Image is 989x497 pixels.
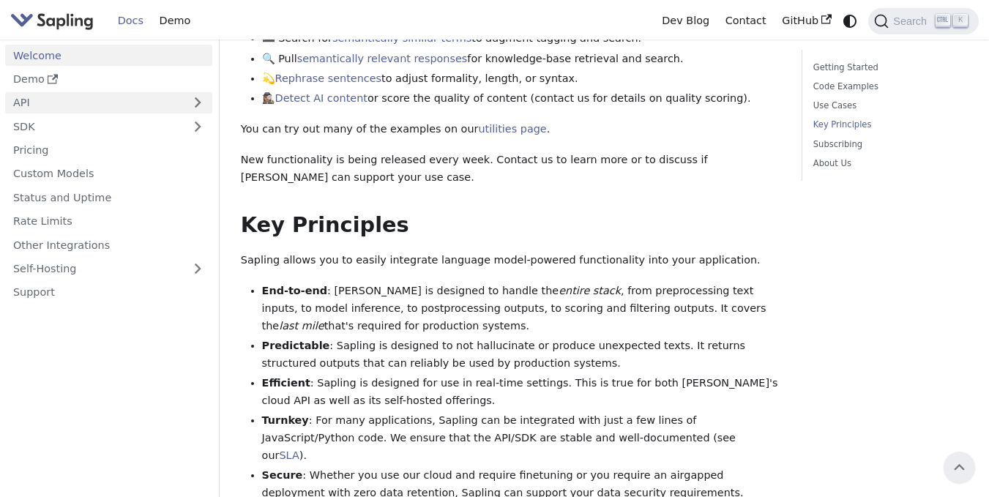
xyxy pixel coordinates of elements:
[5,92,183,113] a: API
[262,283,781,335] li: : [PERSON_NAME] is designed to handle the , from preprocessing text inputs, to model inference, t...
[241,212,781,239] h2: Key Principles
[262,414,309,426] strong: Turnkey
[279,449,299,461] a: SLA
[5,116,183,137] a: SDK
[813,80,963,94] a: Code Examples
[152,10,198,32] a: Demo
[654,10,717,32] a: Dev Blog
[10,10,99,31] a: Sapling.ai
[241,152,781,187] p: New functionality is being released every week. Contact us to learn more or to discuss if [PERSON...
[813,157,963,171] a: About Us
[297,53,468,64] a: semantically relevant responses
[262,90,781,108] li: 🕵🏽‍♀️ or score the quality of content (contact us for details on quality scoring).
[5,282,212,303] a: Support
[262,377,310,389] strong: Efficient
[241,252,781,269] p: Sapling allows you to easily integrate language model-powered functionality into your application.
[774,10,839,32] a: GitHub
[262,375,781,410] li: : Sapling is designed for use in real-time settings. This is true for both [PERSON_NAME]'s cloud ...
[275,72,381,84] a: Rephrase sentences
[5,258,212,280] a: Self-Hosting
[813,118,963,132] a: Key Principles
[5,163,212,184] a: Custom Models
[275,92,367,104] a: Detect AI content
[5,69,212,90] a: Demo
[5,211,212,232] a: Rate Limits
[813,99,963,113] a: Use Cases
[241,121,781,138] p: You can try out many of the examples on our .
[262,469,303,481] strong: Secure
[262,337,781,373] li: : Sapling is designed to not hallucinate or produce unexpected texts. It returns structured outpu...
[262,285,327,296] strong: End-to-end
[944,452,975,483] button: Scroll back to top
[5,234,212,255] a: Other Integrations
[279,320,324,332] em: last mile
[868,8,978,34] button: Search (Ctrl+K)
[717,10,775,32] a: Contact
[5,45,212,66] a: Welcome
[840,10,861,31] button: Switch between dark and light mode (currently system mode)
[813,138,963,152] a: Subscribing
[262,412,781,464] li: : For many applications, Sapling can be integrated with just a few lines of JavaScript/Python cod...
[953,14,968,27] kbd: K
[262,340,330,351] strong: Predictable
[478,123,546,135] a: utilities page
[262,70,781,88] li: 💫 to adjust formality, length, or syntax.
[10,10,94,31] img: Sapling.ai
[813,61,963,75] a: Getting Started
[183,116,212,137] button: Expand sidebar category 'SDK'
[5,187,212,208] a: Status and Uptime
[5,140,212,161] a: Pricing
[183,92,212,113] button: Expand sidebar category 'API'
[559,285,621,296] em: entire stack
[889,15,936,27] span: Search
[110,10,152,32] a: Docs
[262,51,781,68] li: 🔍 Pull for knowledge-base retrieval and search.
